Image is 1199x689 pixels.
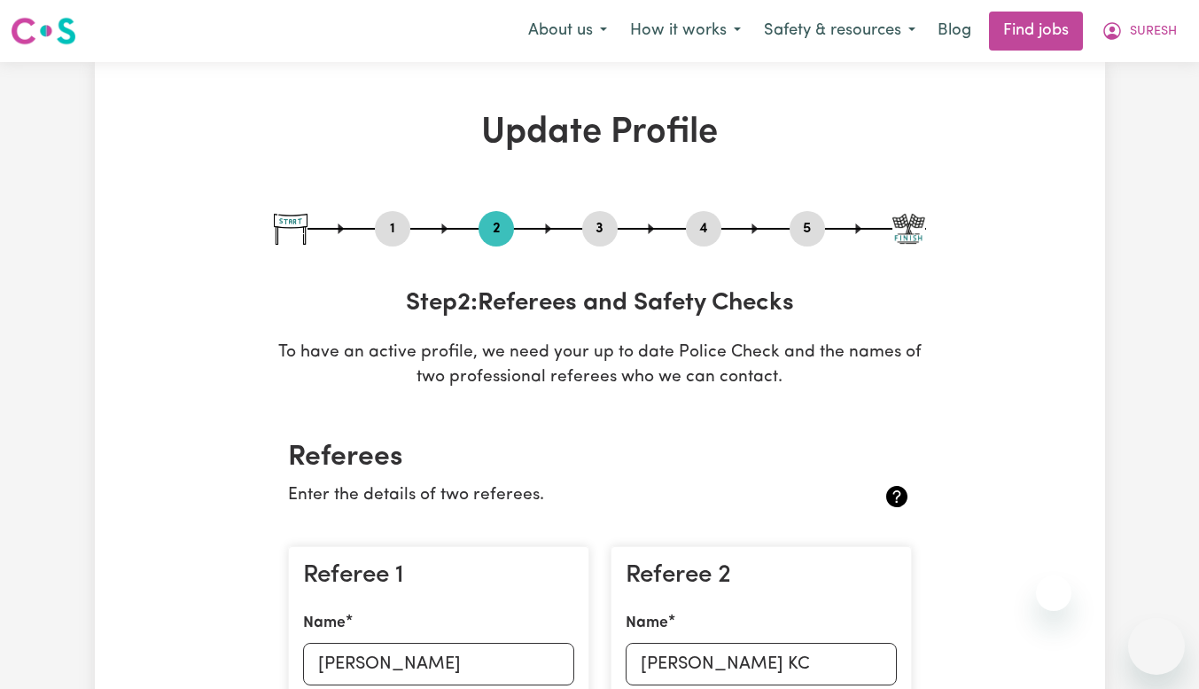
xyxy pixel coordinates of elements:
[274,289,926,319] h3: Step 2 : Referees and Safety Checks
[1130,22,1177,42] span: SURESH
[619,12,752,50] button: How it works
[517,12,619,50] button: About us
[375,217,410,240] button: Go to step 1
[11,15,76,47] img: Careseekers logo
[790,217,825,240] button: Go to step 5
[274,341,926,392] p: To have an active profile, we need your up to date Police Check and the names of two professional...
[1090,12,1188,50] button: My Account
[686,217,721,240] button: Go to step 4
[288,441,912,474] h2: Referees
[1128,618,1185,675] iframe: Button to launch messaging window
[11,11,76,51] a: Careseekers logo
[274,112,926,154] h1: Update Profile
[288,483,808,509] p: Enter the details of two referees.
[303,612,346,635] label: Name
[752,12,927,50] button: Safety & resources
[626,612,668,635] label: Name
[479,217,514,240] button: Go to step 2
[303,561,574,591] h3: Referee 1
[582,217,618,240] button: Go to step 3
[927,12,982,51] a: Blog
[1036,575,1071,611] iframe: Close message
[989,12,1083,51] a: Find jobs
[626,561,897,591] h3: Referee 2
